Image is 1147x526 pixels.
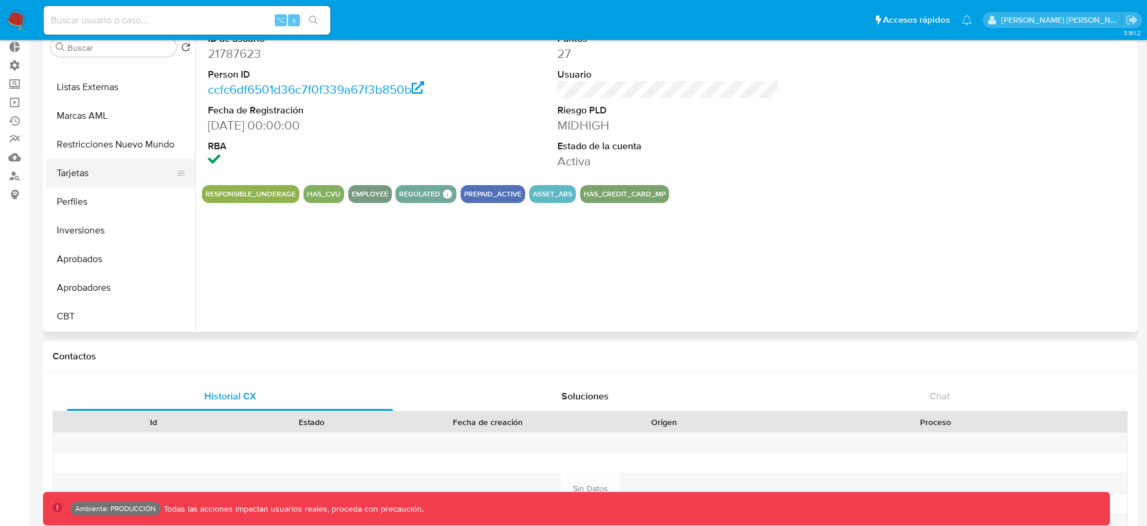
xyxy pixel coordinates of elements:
[241,416,382,428] div: Estado
[962,15,972,25] a: Notificaciones
[752,416,1119,428] div: Proceso
[46,245,195,273] button: Aprobados
[68,42,171,53] input: Buscar
[562,389,609,403] span: Soluciones
[1124,28,1141,38] span: 3.161.2
[75,506,156,511] p: Ambiente: PRODUCCIÓN
[301,12,326,29] button: search-icon
[56,42,65,52] button: Buscar
[46,187,195,216] button: Perfiles
[181,42,191,56] button: Volver al orden por defecto
[593,416,735,428] div: Origen
[930,389,950,403] span: Chat
[204,389,256,403] span: Historial CX
[46,302,195,331] button: CBT
[557,45,778,62] dd: 27
[208,104,429,117] dt: Fecha de Registración
[46,216,195,245] button: Inversiones
[208,81,424,98] a: ccfc6df6501d36c7f0f339a67f3b850b
[399,416,576,428] div: Fecha de creación
[883,14,950,26] span: Accesos rápidos
[208,68,429,81] dt: Person ID
[276,14,285,26] span: ⌥
[53,350,1128,362] h1: Contactos
[46,101,195,130] button: Marcas AML
[557,140,778,153] dt: Estado de la cuenta
[557,153,778,170] dd: Activa
[46,159,186,187] button: Tarjetas
[557,117,778,134] dd: MIDHIGH
[46,73,195,101] button: Listas Externas
[208,45,429,62] dd: 21787623
[208,117,429,134] dd: [DATE] 00:00:00
[1125,14,1138,26] a: Salir
[208,140,429,153] dt: RBA
[46,130,195,159] button: Restricciones Nuevo Mundo
[292,14,296,26] span: s
[44,13,330,28] input: Buscar usuario o caso...
[82,416,224,428] div: Id
[557,68,778,81] dt: Usuario
[161,503,424,515] p: Todas las acciones impactan usuarios reales, proceda con precaución.
[557,104,778,117] dt: Riesgo PLD
[1001,14,1122,26] p: horacio.montalvetti@mercadolibre.com
[46,273,195,302] button: Aprobadores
